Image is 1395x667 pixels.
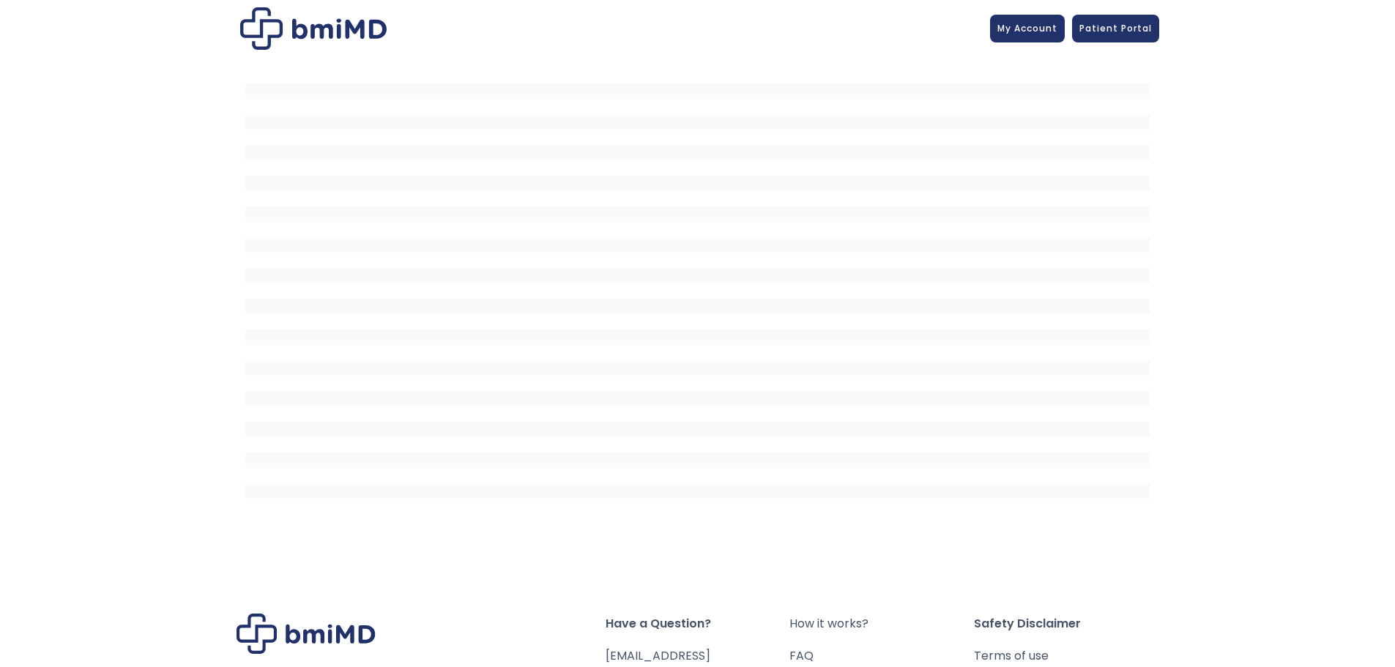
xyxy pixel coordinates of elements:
a: How it works? [789,614,974,634]
a: Patient Portal [1072,15,1159,42]
iframe: MDI Patient Messaging Portal [245,68,1150,507]
img: Patient Messaging Portal [240,7,387,50]
a: Terms of use [974,646,1158,666]
span: Have a Question? [606,614,790,634]
span: Safety Disclaimer [974,614,1158,634]
img: Brand Logo [237,614,376,654]
span: My Account [997,22,1057,34]
a: My Account [990,15,1065,42]
span: Patient Portal [1079,22,1152,34]
a: FAQ [789,646,974,666]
